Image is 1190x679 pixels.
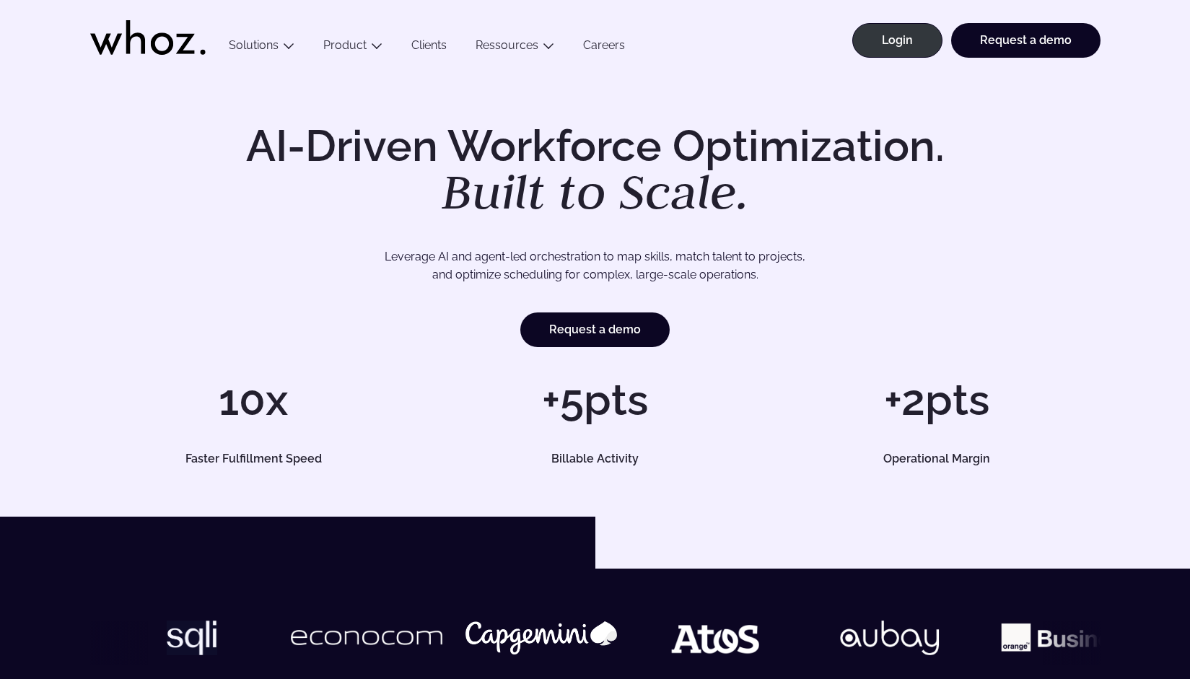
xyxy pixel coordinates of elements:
a: Login [852,23,942,58]
a: Product [323,38,367,52]
button: Ressources [461,38,569,58]
a: Careers [569,38,639,58]
em: Built to Scale. [442,159,749,223]
p: Leverage AI and agent-led orchestration to map skills, match talent to projects, and optimize sch... [141,247,1050,284]
a: Request a demo [951,23,1101,58]
a: Clients [397,38,461,58]
h1: AI-Driven Workforce Optimization. [226,124,965,216]
iframe: Chatbot [1095,584,1170,659]
h5: Operational Margin [789,453,1084,465]
h1: 10x [90,378,417,421]
h5: Faster Fulfillment Speed [106,453,401,465]
a: Ressources [476,38,538,52]
a: Request a demo [520,312,670,347]
h1: +2pts [773,378,1100,421]
button: Product [309,38,397,58]
h1: +5pts [432,378,758,421]
button: Solutions [214,38,309,58]
h5: Billable Activity [448,453,743,465]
